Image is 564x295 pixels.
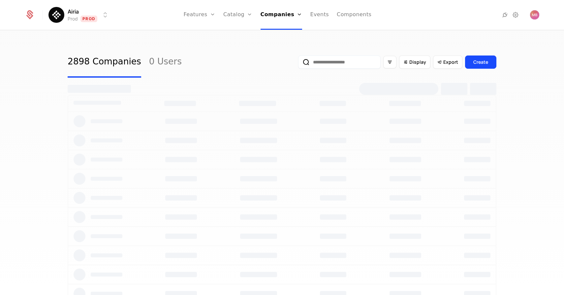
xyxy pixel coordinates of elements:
[383,56,396,68] button: Filter options
[443,59,458,65] span: Export
[409,59,426,65] span: Display
[68,8,79,16] span: Airia
[465,55,496,69] button: Create
[149,47,182,78] a: 0 Users
[80,16,97,22] span: Prod
[433,55,462,69] button: Export
[68,47,141,78] a: 2898 Companies
[48,7,64,23] img: Airia
[473,59,488,65] div: Create
[530,10,539,19] button: Open user button
[50,8,109,22] button: Select environment
[512,11,519,19] a: Settings
[399,55,430,69] button: Display
[68,16,78,22] div: Prod
[530,10,539,19] img: Matt Bell
[501,11,509,19] a: Integrations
